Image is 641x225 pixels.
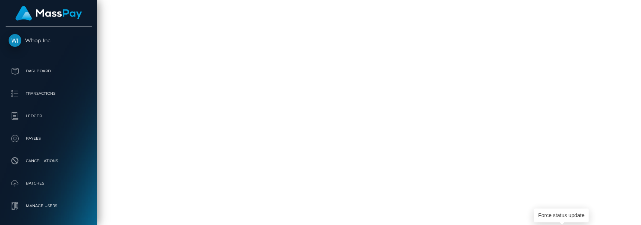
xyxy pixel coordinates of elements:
[9,155,89,167] p: Cancellations
[6,62,92,80] a: Dashboard
[9,133,89,144] p: Payees
[9,34,21,47] img: Whop Inc
[9,178,89,189] p: Batches
[534,209,589,222] div: Force status update
[6,84,92,103] a: Transactions
[6,174,92,193] a: Batches
[9,66,89,77] p: Dashboard
[6,197,92,215] a: Manage Users
[6,37,92,44] span: Whop Inc
[9,200,89,212] p: Manage Users
[15,6,82,21] img: MassPay Logo
[9,110,89,122] p: Ledger
[9,88,89,99] p: Transactions
[6,129,92,148] a: Payees
[6,107,92,125] a: Ledger
[6,152,92,170] a: Cancellations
